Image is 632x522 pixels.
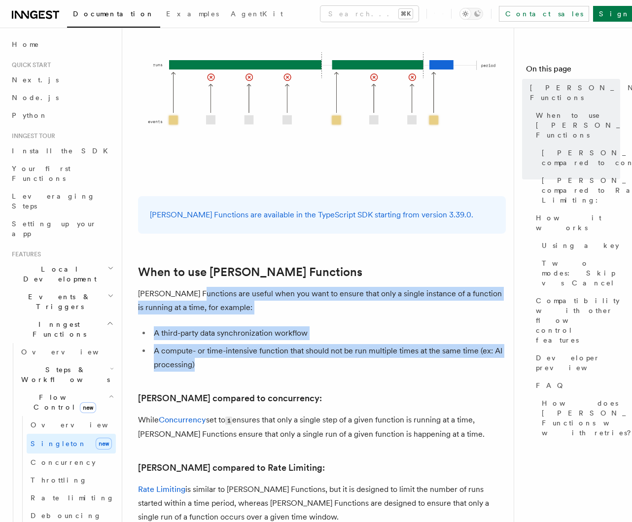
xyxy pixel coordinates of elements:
span: Documentation [73,10,154,18]
span: Quick start [8,61,51,69]
a: Concurrency [27,453,116,471]
button: Steps & Workflows [17,361,116,388]
a: [PERSON_NAME] compared to concurrency: [538,144,620,172]
a: Concurrency [159,415,206,424]
span: Inngest tour [8,132,55,140]
a: Singletonnew [27,434,116,453]
p: While set to ensures that only a single step of a given function is running at a time, [PERSON_NA... [138,413,506,441]
span: Compatibility with other flow control features [536,296,620,345]
a: Python [8,106,116,124]
button: Flow Controlnew [17,388,116,416]
span: Python [12,111,48,119]
a: Home [8,35,116,53]
span: Leveraging Steps [12,192,95,210]
span: Rate limiting [31,494,114,502]
a: [PERSON_NAME] compared to Rate Limiting: [138,461,325,475]
a: Overview [27,416,116,434]
span: Local Development [8,264,107,284]
a: [PERSON_NAME] Functions [526,79,620,106]
span: Overview [31,421,132,429]
span: Node.js [12,94,59,102]
span: FAQ [536,381,568,390]
a: When to use [PERSON_NAME] Functions [138,265,362,279]
kbd: ⌘K [399,9,413,19]
button: Inngest Functions [8,315,116,343]
span: AgentKit [231,10,283,18]
a: Node.js [8,89,116,106]
a: Throttling [27,471,116,489]
span: How it works [536,213,620,233]
span: Examples [166,10,219,18]
li: A third-party data synchronization workflow [151,326,506,340]
button: Events & Triggers [8,288,116,315]
span: new [80,402,96,413]
a: When to use [PERSON_NAME] Functions [532,106,620,144]
a: Using a key [538,237,620,254]
span: Events & Triggers [8,292,107,312]
button: Local Development [8,260,116,288]
span: Developer preview [536,353,620,373]
span: Next.js [12,76,59,84]
a: Developer preview [532,349,620,377]
a: How does [PERSON_NAME] Functions work with retries? [538,394,620,442]
span: Using a key [542,241,619,250]
span: Concurrency [31,458,96,466]
span: Two modes: Skip vs Cancel [542,258,620,288]
span: Flow Control [17,392,108,412]
p: [PERSON_NAME] Functions are available in the TypeScript SDK starting from version 3.39.0. [150,208,494,222]
a: Install the SDK [8,142,116,160]
a: Overview [17,343,116,361]
a: Examples [160,3,225,27]
a: AgentKit [225,3,289,27]
a: Contact sales [499,6,589,22]
a: Your first Functions [8,160,116,187]
a: FAQ [532,377,620,394]
span: Throttling [31,476,87,484]
a: Leveraging Steps [8,187,116,215]
p: [PERSON_NAME] Functions are useful when you want to ensure that only a single instance of a funct... [138,287,506,314]
code: 1 [225,417,232,425]
a: [PERSON_NAME] compared to concurrency: [138,391,322,405]
span: Overview [21,348,123,356]
span: new [96,438,112,450]
button: Toggle dark mode [459,8,483,20]
span: Debouncing [31,512,102,520]
a: Compatibility with other flow control features [532,292,620,349]
span: Install the SDK [12,147,114,155]
a: Two modes: Skip vs Cancel [538,254,620,292]
span: Your first Functions [12,165,70,182]
a: Next.js [8,71,116,89]
a: Documentation [67,3,160,28]
h4: On this page [526,63,620,79]
a: Rate limiting [27,489,116,507]
li: A compute- or time-intensive function that should not be run multiple times at the same time (ex:... [151,344,506,372]
a: How it works [532,209,620,237]
button: Search...⌘K [320,6,419,22]
span: Inngest Functions [8,319,106,339]
img: Singleton Functions only process one run at a time. [138,0,506,184]
span: Singleton [31,440,87,448]
a: Setting up your app [8,215,116,243]
span: Setting up your app [12,220,97,238]
span: Home [12,39,39,49]
a: [PERSON_NAME] compared to Rate Limiting: [538,172,620,209]
a: Rate Limiting [138,485,185,494]
span: Steps & Workflows [17,365,110,384]
span: Features [8,250,41,258]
